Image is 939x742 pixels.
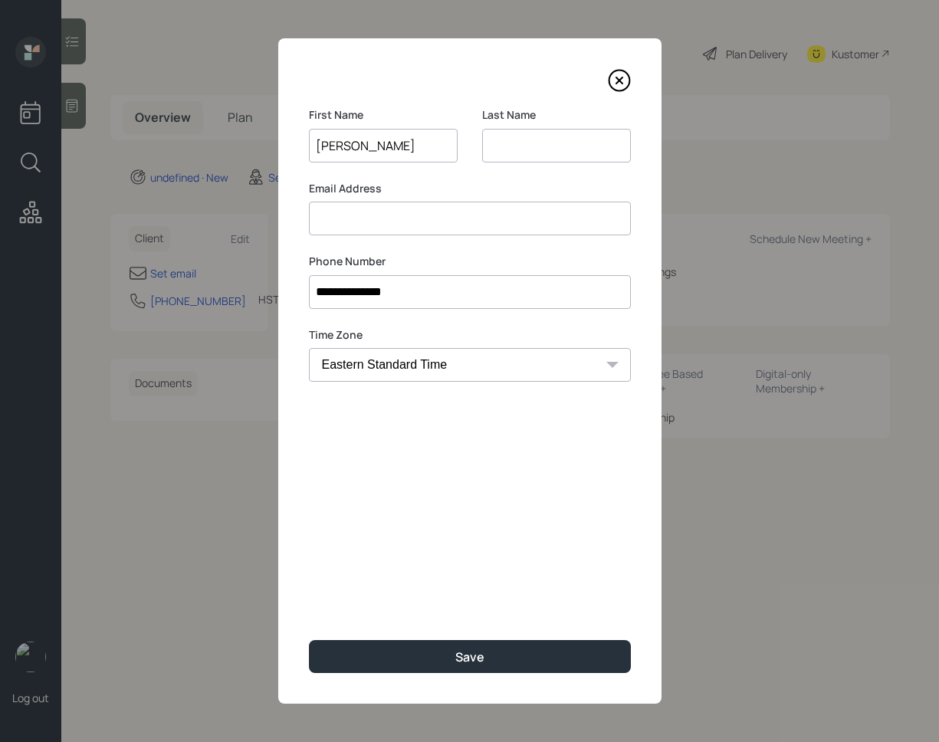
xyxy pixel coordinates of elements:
[309,107,458,123] label: First Name
[309,327,631,343] label: Time Zone
[309,640,631,673] button: Save
[309,254,631,269] label: Phone Number
[482,107,631,123] label: Last Name
[455,648,484,665] div: Save
[309,181,631,196] label: Email Address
